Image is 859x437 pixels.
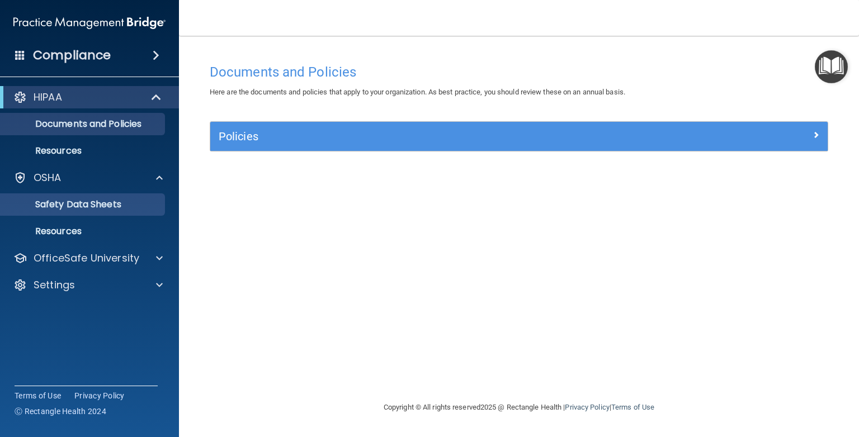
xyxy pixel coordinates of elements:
button: Open Resource Center [815,50,848,83]
iframe: Drift Widget Chat Controller [666,358,846,402]
a: OfficeSafe University [13,251,163,265]
span: Here are the documents and policies that apply to your organization. As best practice, you should... [210,88,625,96]
img: PMB logo [13,12,166,34]
h5: Policies [219,130,665,142]
a: Settings [13,278,163,292]
p: Resources [7,145,160,156]
p: Documents and Policies [7,118,160,130]
h4: Compliance [33,47,111,63]
a: Privacy Policy [565,403,609,411]
a: Privacy Policy [74,390,125,401]
a: HIPAA [13,91,162,104]
p: Resources [7,226,160,237]
p: Safety Data Sheets [7,199,160,210]
p: Settings [34,278,75,292]
a: Policies [219,127,819,145]
div: Copyright © All rights reserved 2025 @ Rectangle Health | | [315,389,723,425]
p: HIPAA [34,91,62,104]
span: Ⓒ Rectangle Health 2024 [15,406,106,417]
p: OSHA [34,171,62,184]
p: OfficeSafe University [34,251,139,265]
a: Terms of Use [15,390,61,401]
h4: Documents and Policies [210,65,828,79]
a: Terms of Use [611,403,654,411]
a: OSHA [13,171,163,184]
